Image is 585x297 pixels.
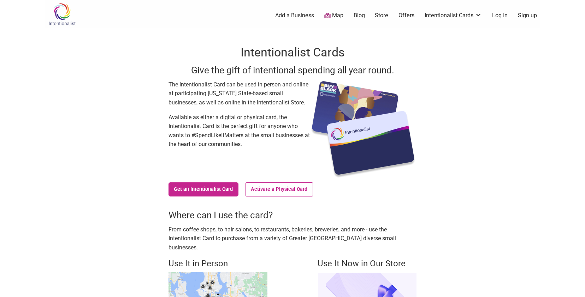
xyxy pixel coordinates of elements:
[169,182,238,196] a: Get an Intentionalist Card
[169,64,416,77] h3: Give the gift of intentional spending all year round.
[324,12,343,20] a: Map
[310,80,416,179] img: Intentionalist Card
[169,209,416,222] h3: Where can I use the card?
[354,12,365,19] a: Blog
[375,12,388,19] a: Store
[492,12,508,19] a: Log In
[275,12,314,19] a: Add a Business
[425,12,482,19] a: Intentionalist Cards
[518,12,537,19] a: Sign up
[246,182,313,196] a: Activate a Physical Card
[169,80,310,107] p: The Intentionalist Card can be used in person and online at participating [US_STATE] State-based ...
[169,44,416,61] h1: Intentionalist Cards
[169,113,310,149] p: Available as either a digital or physical card, the Intentionalist Card is the perfect gift for a...
[45,3,79,26] img: Intentionalist
[169,258,267,270] h4: Use It in Person
[169,225,416,252] p: From coffee shops, to hair salons, to restaurants, bakeries, breweries, and more - use the Intent...
[398,12,414,19] a: Offers
[318,258,416,270] h4: Use It Now in Our Store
